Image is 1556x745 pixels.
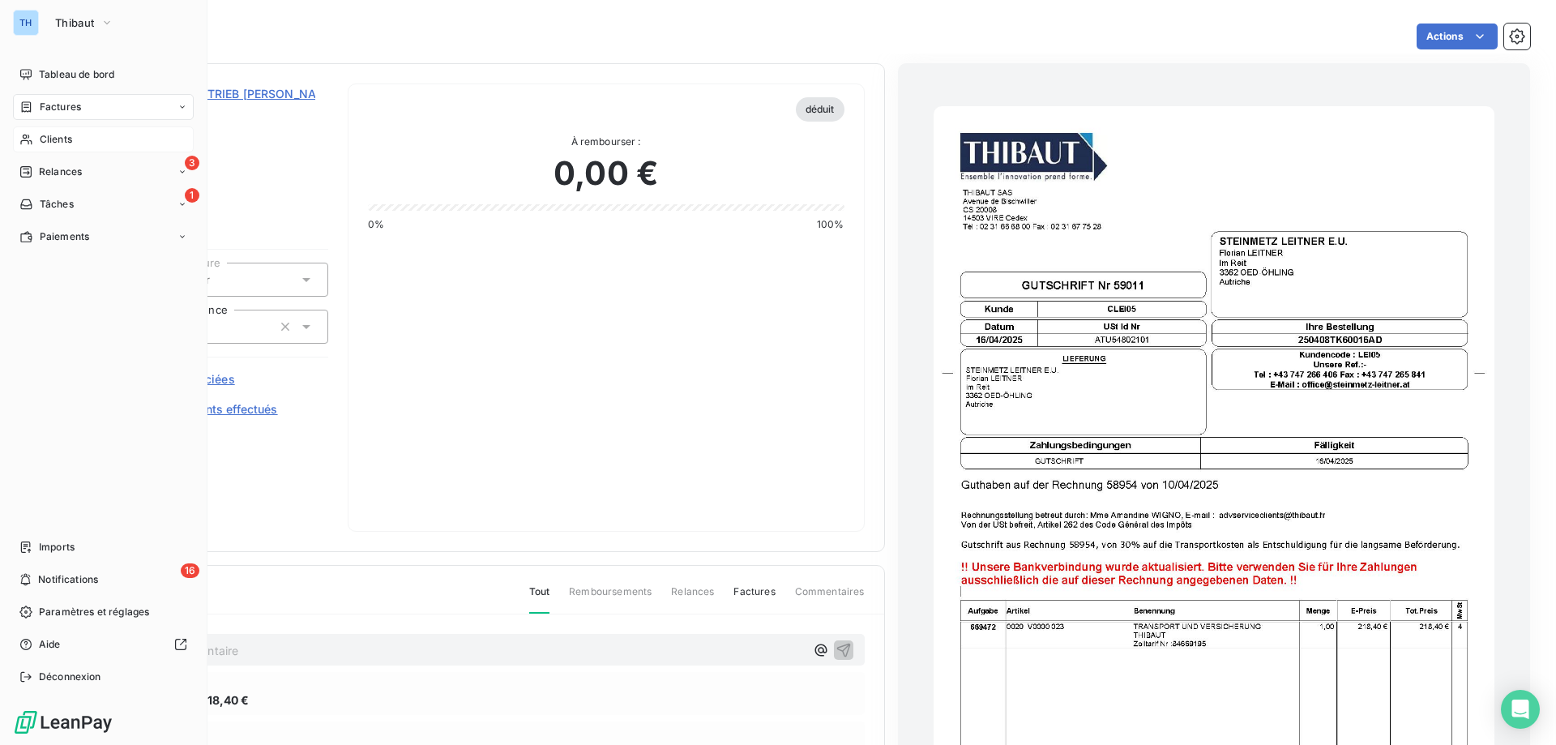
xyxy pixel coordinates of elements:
[13,10,39,36] div: TH
[13,632,194,657] a: Aide
[368,135,844,149] span: À rembourser :
[40,100,81,114] span: Factures
[39,67,114,82] span: Tableau de bord
[1501,690,1540,729] div: Open Intercom Messenger
[39,540,75,554] span: Imports
[368,217,384,232] span: 0%
[40,132,72,147] span: Clients
[55,16,94,29] span: Thibaut
[1417,24,1498,49] button: Actions
[185,188,199,203] span: 1
[733,584,775,612] span: Factures
[569,584,652,612] span: Remboursements
[796,97,844,122] span: déduit
[39,670,101,684] span: Déconnexion
[13,709,113,735] img: Logo LeanPay
[39,605,149,619] span: Paramètres et réglages
[795,584,865,612] span: Commentaires
[554,149,658,198] span: 0,00 €
[185,156,199,170] span: 3
[181,563,199,578] span: 16
[40,229,89,244] span: Paiements
[817,217,844,232] span: 100%
[671,584,714,612] span: Relances
[39,637,61,652] span: Aide
[39,165,82,179] span: Relances
[38,572,98,587] span: Notifications
[199,691,249,709] span: 218,40 €
[40,197,74,212] span: Tâches
[529,584,550,614] span: Tout
[127,85,338,102] span: STEINMETZBETRIEB [PERSON_NAME]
